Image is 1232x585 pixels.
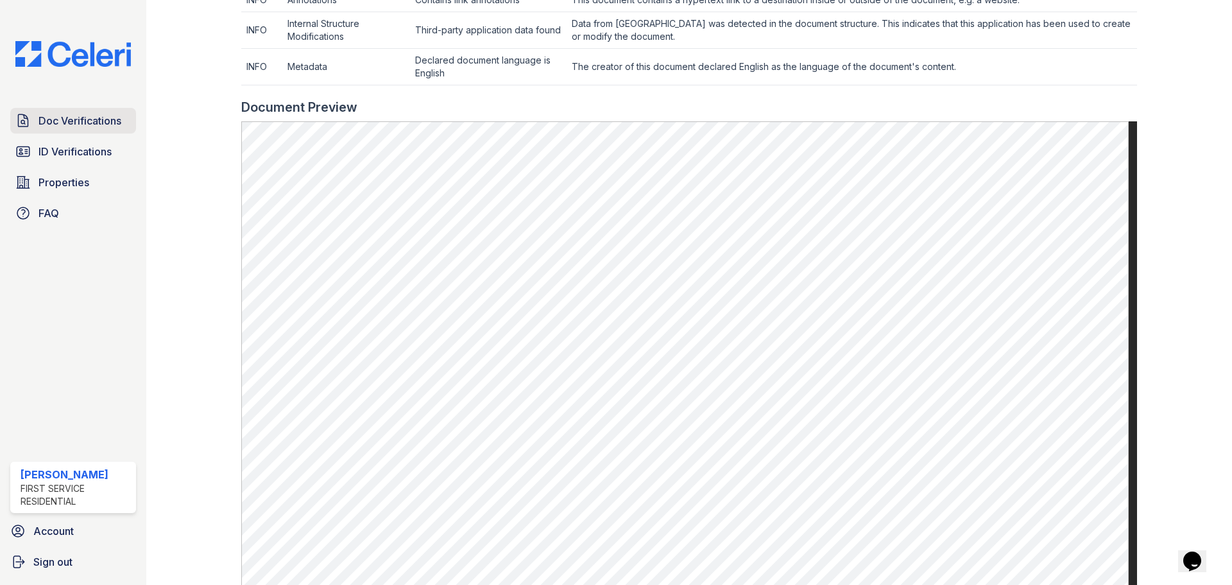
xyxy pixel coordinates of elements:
td: Data from [GEOGRAPHIC_DATA] was detected in the document structure. This indicates that this appl... [567,12,1137,49]
div: [PERSON_NAME] [21,467,131,482]
td: The creator of this document declared English as the language of the document's content. [567,49,1137,85]
span: ID Verifications [38,144,112,159]
iframe: chat widget [1178,534,1219,572]
span: FAQ [38,205,59,221]
span: Account [33,523,74,539]
td: Internal Structure Modifications [282,12,410,49]
div: Document Preview [241,98,357,116]
a: FAQ [10,200,136,226]
td: INFO [241,12,282,49]
td: Metadata [282,49,410,85]
a: Doc Verifications [10,108,136,134]
a: Account [5,518,141,544]
a: Properties [10,170,136,195]
img: CE_Logo_Blue-a8612792a0a2168367f1c8372b55b34899dd931a85d93a1a3d3e32e68fde9ad4.png [5,41,141,67]
span: Sign out [33,554,73,570]
td: Declared document language is English [410,49,567,85]
td: Third-party application data found [410,12,567,49]
td: INFO [241,49,282,85]
span: Properties [38,175,89,190]
a: Sign out [5,549,141,575]
a: ID Verifications [10,139,136,164]
span: Doc Verifications [38,113,121,128]
div: First Service Residential [21,482,131,508]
